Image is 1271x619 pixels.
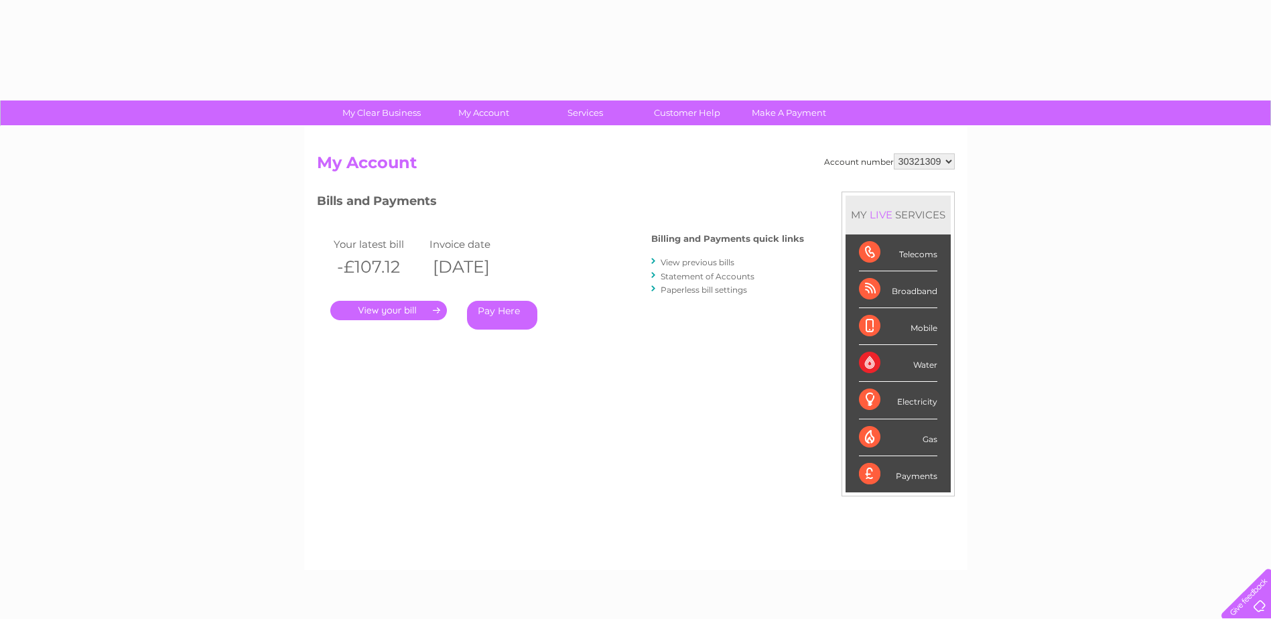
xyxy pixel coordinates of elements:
[330,235,427,253] td: Your latest bill
[661,285,747,295] a: Paperless bill settings
[859,308,937,345] div: Mobile
[632,100,742,125] a: Customer Help
[859,456,937,492] div: Payments
[330,301,447,320] a: .
[428,100,539,125] a: My Account
[859,271,937,308] div: Broadband
[530,100,641,125] a: Services
[824,153,955,169] div: Account number
[859,234,937,271] div: Telecoms
[651,234,804,244] h4: Billing and Payments quick links
[330,253,427,281] th: -£107.12
[326,100,437,125] a: My Clear Business
[859,345,937,382] div: Water
[317,192,804,215] h3: Bills and Payments
[859,382,937,419] div: Electricity
[317,153,955,179] h2: My Account
[846,196,951,234] div: MY SERVICES
[867,208,895,221] div: LIVE
[426,253,523,281] th: [DATE]
[426,235,523,253] td: Invoice date
[661,257,734,267] a: View previous bills
[661,271,754,281] a: Statement of Accounts
[734,100,844,125] a: Make A Payment
[467,301,537,330] a: Pay Here
[859,419,937,456] div: Gas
